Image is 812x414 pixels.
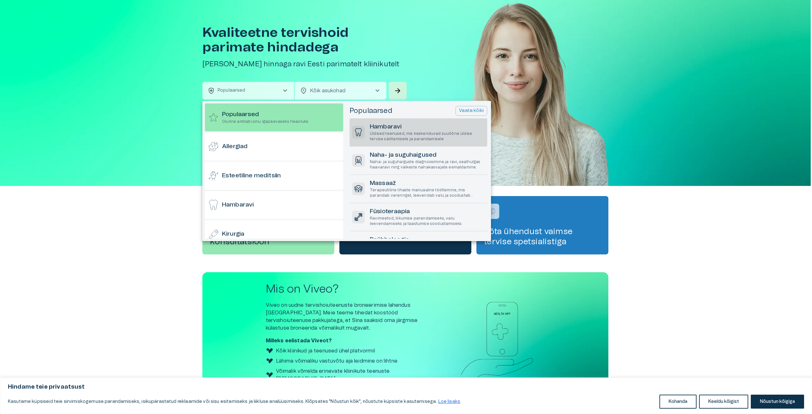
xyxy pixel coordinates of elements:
h6: Hambaravi [222,201,254,209]
button: Vaata kõiki [455,106,487,116]
h6: Massaaž [370,179,485,188]
p: Hindame teie privaatsust [8,383,804,391]
h6: Esteetiline meditsiin [222,172,281,180]
p: Vaata kõiki [459,108,484,114]
h6: Allergiad [222,142,247,151]
button: Kohanda [659,395,697,409]
h6: Naha- ja suguhaigused [370,151,485,160]
h5: Populaarsed [350,106,392,115]
h6: Kirurgia [222,230,244,239]
a: Loe lisaks [438,399,461,404]
button: Nõustun kõigiga [751,395,804,409]
h6: Hambaravi [370,123,485,131]
p: Üldised teenused, mis keskenduvad suuõõne üldise tervise säilitamisele ja parandamisele [370,131,485,142]
h6: Populaarsed [222,110,308,119]
h6: Füsioteraapia [370,207,485,216]
button: Keeldu kõigist [699,395,748,409]
p: Terapeutiline lihaste manuaalne töötlemine, mis parandab vereringet, leevendab valu ja soodustab ... [370,187,485,198]
h6: Psühholoogia [370,236,485,244]
p: Oluline arstiabi sinu igapäevaseks heaoluks [222,119,308,124]
span: Help [32,5,42,10]
p: Kasutame küpsiseid teie sirvimiskogemuse parandamiseks, isikupärastatud reklaamide või sisu esita... [8,398,461,405]
p: Ravimeetod, liikumise parandamiseks, valu leevendamiseks ja taastumise soodustamiseks. [370,216,485,227]
p: Naha- ja suguhaiguste diagnoosimine ja ravi, sealhulgas haavaravi ning väikeste nahakasvajate eem... [370,159,485,170]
